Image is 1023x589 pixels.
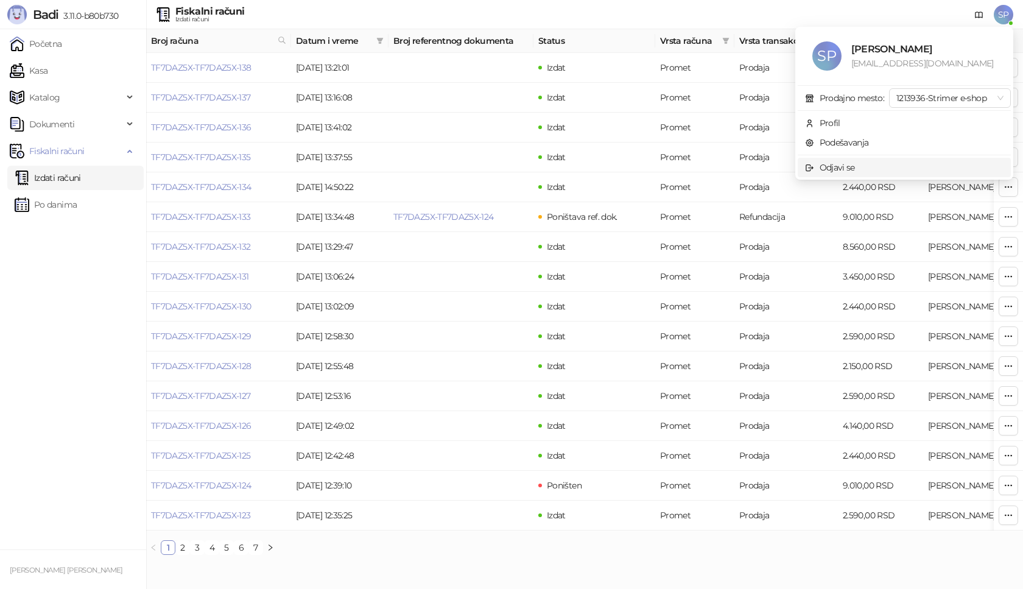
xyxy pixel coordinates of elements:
td: Promet [655,83,734,113]
span: 1213936-Strimer e-shop [896,89,1004,107]
a: TF7DAZ5X-TF7DAZ5X-130 [151,301,251,312]
td: [DATE] 12:42:48 [291,441,388,471]
td: 3.450,00 RSD [838,262,923,292]
td: Prodaja [734,292,838,322]
a: TF7DAZ5X-TF7DAZ5X-124 [151,480,251,491]
a: TF7DAZ5X-TF7DAZ5X-138 [151,62,251,73]
td: TF7DAZ5X-TF7DAZ5X-137 [146,83,291,113]
td: Promet [655,322,734,351]
a: TF7DAZ5X-TF7DAZ5X-131 [151,271,249,282]
span: Dokumenti [29,112,74,136]
td: 9.010,00 RSD [838,202,923,232]
td: Prodaja [734,501,838,531]
th: Broj referentnog dokumenta [388,29,533,53]
span: Izdat [547,122,566,133]
td: 2.590,00 RSD [838,322,923,351]
span: Poništen [547,480,582,491]
li: Prethodna strana [146,540,161,555]
td: Promet [655,172,734,202]
td: Promet [655,471,734,501]
td: Prodaja [734,113,838,143]
a: Po danima [15,192,77,217]
td: [DATE] 13:29:47 [291,232,388,262]
span: Izdat [547,450,566,461]
th: Status [533,29,655,53]
td: [DATE] 12:35:25 [291,501,388,531]
th: Vrsta transakcije [734,29,838,53]
div: [EMAIL_ADDRESS][DOMAIN_NAME] [851,57,996,70]
span: Katalog [29,85,60,110]
td: TF7DAZ5X-TF7DAZ5X-138 [146,53,291,83]
td: [DATE] 12:49:02 [291,411,388,441]
div: [PERSON_NAME] [851,41,996,57]
div: Fiskalni računi [175,7,244,16]
td: [DATE] 13:02:09 [291,292,388,322]
td: TF7DAZ5X-TF7DAZ5X-126 [146,411,291,441]
li: 4 [205,540,219,555]
span: Izdat [547,420,566,431]
div: Odjavi se [820,161,855,174]
span: Izdat [547,361,566,372]
td: 2.590,00 RSD [838,381,923,411]
td: Prodaja [734,232,838,262]
a: TF7DAZ5X-TF7DAZ5X-135 [151,152,251,163]
td: [DATE] 12:53:16 [291,381,388,411]
td: [DATE] 13:06:24 [291,262,388,292]
span: Izdat [547,152,566,163]
td: Prodaja [734,172,838,202]
td: TF7DAZ5X-TF7DAZ5X-125 [146,441,291,471]
td: TF7DAZ5X-TF7DAZ5X-131 [146,262,291,292]
td: Prodaja [734,411,838,441]
div: Izdati računi [175,16,244,23]
td: Refundacija [734,202,838,232]
td: Promet [655,411,734,441]
td: 2.440,00 RSD [838,441,923,471]
span: right [267,544,274,551]
td: Prodaja [734,262,838,292]
span: filter [722,37,729,44]
td: Prodaja [734,351,838,381]
td: [DATE] 13:34:48 [291,202,388,232]
span: Izdat [547,92,566,103]
span: filter [374,32,386,50]
td: [DATE] 12:58:30 [291,322,388,351]
td: Promet [655,292,734,322]
a: TF7DAZ5X-TF7DAZ5X-124 [393,211,494,222]
span: Izdat [547,301,566,312]
span: Izdat [547,331,566,342]
td: TF7DAZ5X-TF7DAZ5X-129 [146,322,291,351]
td: TF7DAZ5X-TF7DAZ5X-133 [146,202,291,232]
td: TF7DAZ5X-TF7DAZ5X-128 [146,351,291,381]
span: Izdat [547,510,566,521]
a: 7 [249,541,262,554]
th: Vrsta računa [655,29,734,53]
td: [DATE] 13:16:08 [291,83,388,113]
td: [DATE] 12:39:10 [291,471,388,501]
td: TF7DAZ5X-TF7DAZ5X-124 [146,471,291,501]
a: Podešavanja [805,137,869,148]
span: Izdat [547,390,566,401]
td: 2.150,00 RSD [838,351,923,381]
span: Fiskalni računi [29,139,84,163]
td: Promet [655,202,734,232]
td: TF7DAZ5X-TF7DAZ5X-136 [146,113,291,143]
li: 2 [175,540,190,555]
a: TF7DAZ5X-TF7DAZ5X-136 [151,122,251,133]
td: Promet [655,113,734,143]
small: [PERSON_NAME] [PERSON_NAME] [10,566,123,574]
li: 3 [190,540,205,555]
li: 5 [219,540,234,555]
td: Promet [655,53,734,83]
span: Izdat [547,271,566,282]
a: TF7DAZ5X-TF7DAZ5X-128 [151,361,251,372]
td: TF7DAZ5X-TF7DAZ5X-134 [146,172,291,202]
td: TF7DAZ5X-TF7DAZ5X-127 [146,381,291,411]
span: filter [376,37,384,44]
td: Promet [655,441,734,471]
span: Izdat [547,62,566,73]
td: [DATE] 12:55:48 [291,351,388,381]
td: [DATE] 14:50:22 [291,172,388,202]
span: Datum i vreme [296,34,371,48]
td: Promet [655,381,734,411]
td: 2.440,00 RSD [838,172,923,202]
